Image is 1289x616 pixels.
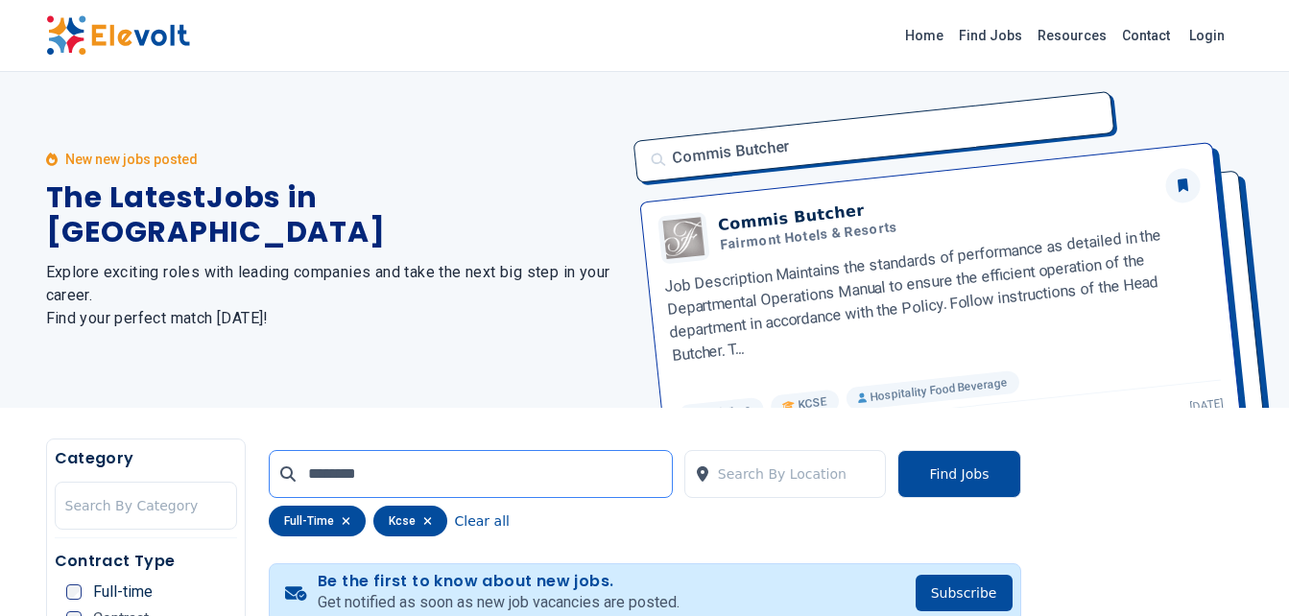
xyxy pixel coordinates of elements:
[951,20,1030,51] a: Find Jobs
[318,591,680,614] p: Get notified as soon as new job vacancies are posted.
[1178,16,1236,55] a: Login
[65,150,198,169] p: New new jobs posted
[1114,20,1178,51] a: Contact
[93,584,153,600] span: Full-time
[46,15,190,56] img: Elevolt
[897,20,951,51] a: Home
[66,584,82,600] input: Full-time
[46,261,622,330] h2: Explore exciting roles with leading companies and take the next big step in your career. Find you...
[373,506,447,536] div: kcse
[455,506,510,536] button: Clear all
[897,450,1020,498] button: Find Jobs
[318,572,680,591] h4: Be the first to know about new jobs.
[269,506,366,536] div: full-time
[55,550,237,573] h5: Contract Type
[46,180,622,249] h1: The Latest Jobs in [GEOGRAPHIC_DATA]
[916,575,1013,611] button: Subscribe
[1030,20,1114,51] a: Resources
[55,447,237,470] h5: Category
[1193,524,1289,616] iframe: Chat Widget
